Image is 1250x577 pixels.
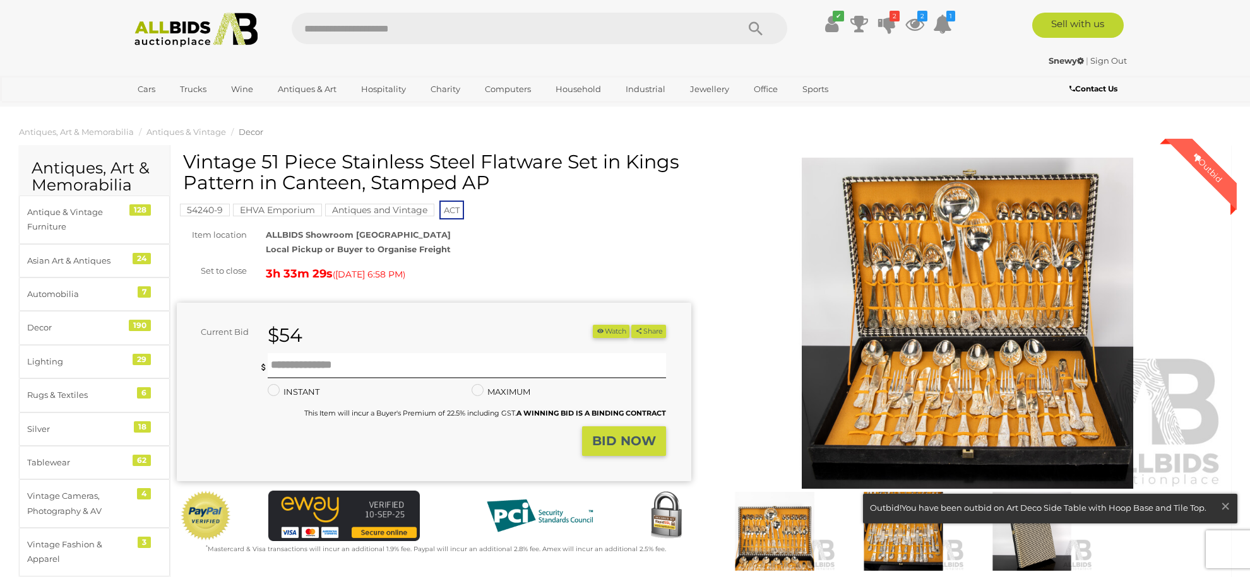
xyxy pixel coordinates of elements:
[167,228,256,242] div: Item location
[746,79,786,100] a: Office
[477,491,603,541] img: PCI DSS compliant
[27,254,131,268] div: Asian Art & Antiques
[592,433,656,448] strong: BID NOW
[1069,82,1121,96] a: Contact Us
[167,264,256,278] div: Set to close
[19,311,170,344] a: Decor 190
[27,422,131,436] div: Silver
[266,267,333,281] strong: 3h 33m 29s
[19,528,170,576] a: Vintage Fashion & Apparel 3
[946,11,955,21] i: 1
[794,79,836,100] a: Sports
[1069,84,1117,93] b: Contact Us
[304,409,666,417] small: This Item will incur a Buyer's Premium of 22.5% including GST.
[19,446,170,479] a: Tablewear 62
[19,244,170,277] a: Asian Art & Antiques 24
[138,286,151,298] div: 7
[917,11,927,21] i: 2
[641,491,691,541] img: Secured by Rapid SSL
[710,158,1225,489] img: Vintage 51 Piece Stainless Steel Flatware Set in Kings Pattern in Canteen, Stamped AP
[27,320,131,335] div: Decor
[335,269,403,280] span: [DATE] 6:58 PM
[713,492,836,571] img: Vintage 51 Piece Stainless Steel Flatware Set in Kings Pattern in Canteen, Stamped AP
[27,287,131,301] div: Automobilia
[439,201,464,219] span: ACT
[27,388,131,402] div: Rugs & Textiles
[682,79,737,100] a: Jewellery
[19,195,170,244] a: Antique & Vintage Furniture 128
[19,127,134,137] a: Antiques, Art & Memorabilia
[19,345,170,378] a: Lighting 29
[631,325,666,338] button: Share
[129,100,235,120] a: [GEOGRAPHIC_DATA]
[472,385,530,399] label: MAXIMUM
[27,537,131,567] div: Vintage Fashion & Apparel
[890,11,900,21] i: 2
[325,204,434,216] mark: Antiques and Vintage
[128,13,265,47] img: Allbids.com.au
[233,204,322,216] mark: EHVA Emporium
[180,205,230,215] a: 54240-9
[477,79,539,100] a: Computers
[1179,139,1237,197] div: Outbid
[134,421,151,433] div: 18
[1049,55,1084,66] strong: Snewy
[19,277,170,311] a: Automobilia 7
[137,387,151,399] div: 6
[206,545,666,553] small: Mastercard & Visa transactions will incur an additional 1.9% fee. Paypal will incur an additional...
[971,492,1093,571] img: Vintage 51 Piece Stainless Steel Flatware Set in Kings Pattern in Canteen, Stamped AP
[19,378,170,412] a: Rugs & Textiles 6
[172,79,215,100] a: Trucks
[268,323,302,347] strong: $54
[582,426,666,456] button: BID NOW
[933,13,952,35] a: 1
[617,79,674,100] a: Industrial
[146,127,226,137] a: Antiques & Vintage
[27,354,131,369] div: Lighting
[1220,494,1231,518] span: ×
[27,489,131,518] div: Vintage Cameras, Photography & AV
[180,204,230,216] mark: 54240-9
[32,160,157,194] h2: Antiques, Art & Memorabilia
[133,253,151,264] div: 24
[270,79,345,100] a: Antiques & Art
[516,409,666,417] b: A WINNING BID IS A BINDING CONTRACT
[325,205,434,215] a: Antiques and Vintage
[129,204,151,216] div: 128
[1086,55,1088,66] span: |
[233,205,322,215] a: EHVA Emporium
[180,491,232,541] img: Official PayPal Seal
[842,492,965,571] img: Vintage 51 Piece Stainless Steel Flatware Set in Kings Pattern in Canteen, Stamped AP
[822,13,841,35] a: ✔
[333,269,405,279] span: ( )
[266,244,451,254] strong: Local Pickup or Buyer to Organise Freight
[593,325,629,338] li: Watch this item
[268,385,319,399] label: INSTANT
[905,13,924,35] a: 2
[129,320,151,331] div: 190
[138,537,151,548] div: 3
[593,325,629,338] button: Watch
[878,13,896,35] a: 2
[268,491,420,541] img: eWAY Payment Gateway
[239,127,263,137] a: Decor
[129,79,164,100] a: Cars
[1049,55,1086,66] a: Snewy
[19,412,170,446] a: Silver 18
[833,11,844,21] i: ✔
[547,79,609,100] a: Household
[19,479,170,528] a: Vintage Cameras, Photography & AV 4
[27,205,131,235] div: Antique & Vintage Furniture
[422,79,468,100] a: Charity
[1090,55,1127,66] a: Sign Out
[177,325,258,339] div: Current Bid
[353,79,414,100] a: Hospitality
[223,79,261,100] a: Wine
[27,455,131,470] div: Tablewear
[183,151,688,193] h1: Vintage 51 Piece Stainless Steel Flatware Set in Kings Pattern in Canteen, Stamped AP
[1032,13,1124,38] a: Sell with us
[266,230,451,240] strong: ALLBIDS Showroom [GEOGRAPHIC_DATA]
